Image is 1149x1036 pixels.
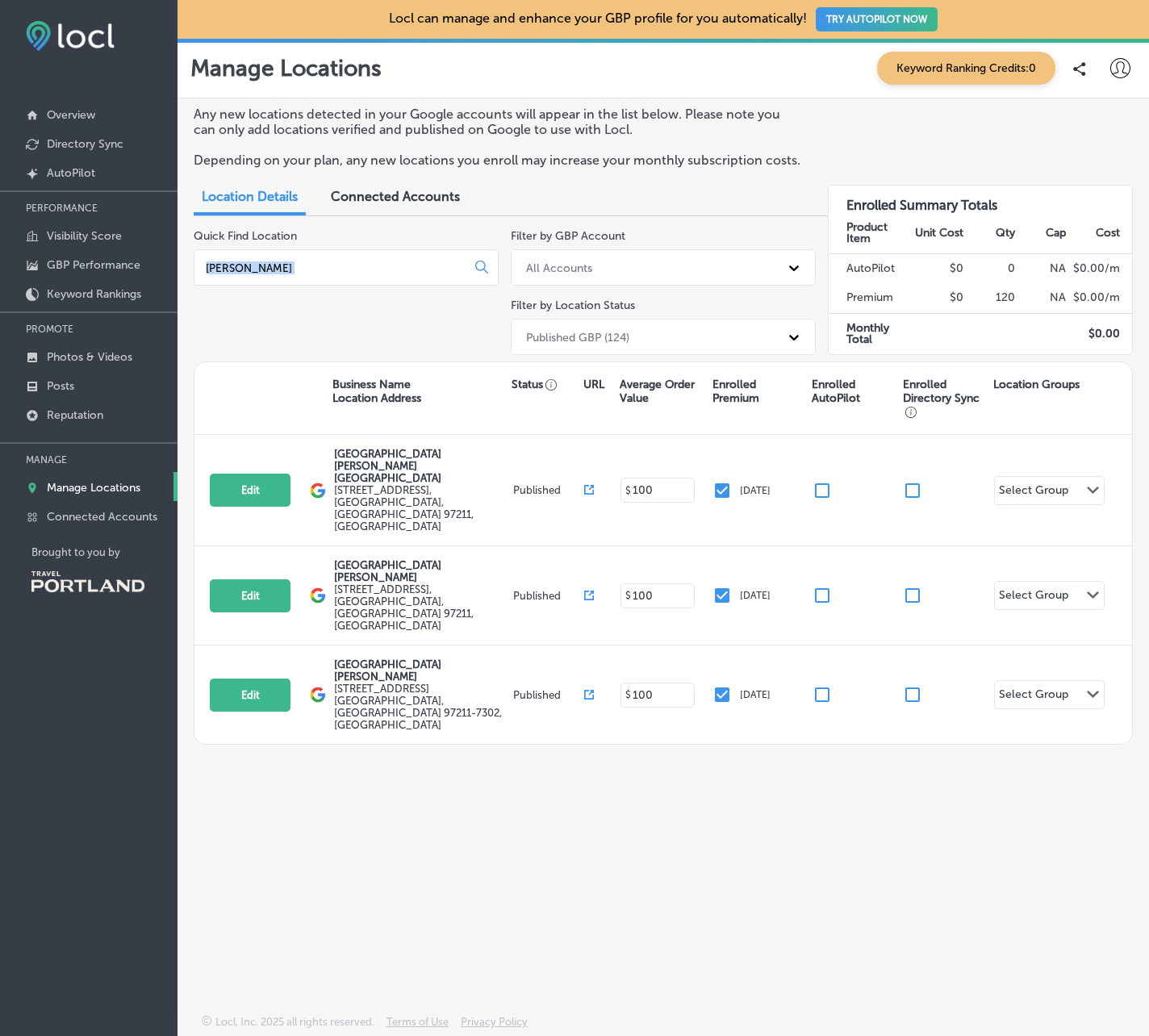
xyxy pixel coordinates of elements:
p: Connected Accounts [47,510,157,524]
p: Published [513,689,585,701]
td: Monthly Total [829,313,914,354]
span: Keyword Ranking Credits: 0 [877,52,1055,85]
p: $ [625,485,631,496]
p: Visibility Score [47,229,122,243]
td: NA [1016,253,1067,283]
label: Quick Find Location [194,229,297,243]
th: Cost [1067,213,1132,254]
p: [DATE] [740,590,771,601]
p: Overview [47,108,95,122]
p: Enrolled Premium [712,378,804,405]
p: Enrolled Directory Sync [903,378,985,419]
p: Business Name Location Address [332,378,421,405]
td: $0 [913,283,964,313]
img: logo [310,687,326,703]
div: Select Group [999,588,1068,607]
p: Manage Locations [190,55,382,81]
div: All Accounts [526,261,592,274]
img: fda3e92497d09a02dc62c9cd864e3231.png [26,21,115,51]
label: [STREET_ADDRESS] , [GEOGRAPHIC_DATA], [GEOGRAPHIC_DATA] 97211, [GEOGRAPHIC_DATA] [334,484,509,533]
img: Travel Portland [31,571,144,592]
label: Filter by GBP Account [511,229,625,243]
span: Connected Accounts [331,189,460,204]
p: Photos & Videos [47,350,132,364]
p: Reputation [47,408,103,422]
p: [GEOGRAPHIC_DATA][PERSON_NAME] [334,559,509,583]
label: [STREET_ADDRESS][GEOGRAPHIC_DATA] , [GEOGRAPHIC_DATA] 97211-7302, [GEOGRAPHIC_DATA] [334,683,509,731]
span: Location Details [202,189,298,204]
div: Published GBP (124) [526,330,629,344]
a: Privacy Policy [461,1016,528,1036]
p: [GEOGRAPHIC_DATA][PERSON_NAME] [334,658,509,683]
p: AutoPilot [47,166,95,180]
p: Published [513,590,585,602]
p: [DATE] [740,689,771,700]
p: $ [625,689,631,700]
p: Published [513,484,585,496]
td: AutoPilot [829,253,914,283]
img: logo [310,482,326,499]
th: Qty [964,213,1015,254]
h3: Enrolled Summary Totals [829,186,1132,213]
p: [GEOGRAPHIC_DATA][PERSON_NAME] [GEOGRAPHIC_DATA] [334,448,509,484]
p: Keyword Rankings [47,287,141,301]
a: Terms of Use [386,1016,449,1036]
th: Cap [1016,213,1067,254]
label: Filter by Location Status [511,299,635,312]
th: Unit Cost [913,213,964,254]
label: [STREET_ADDRESS] , [GEOGRAPHIC_DATA], [GEOGRAPHIC_DATA] 97211, [GEOGRAPHIC_DATA] [334,583,509,632]
button: TRY AUTOPILOT NOW [816,7,938,31]
td: 120 [964,283,1015,313]
p: [DATE] [740,485,771,496]
p: Any new locations detected in your Google accounts will appear in the list below. Please note you... [194,107,804,137]
p: $ [625,590,631,601]
td: $ 0.00 [1067,313,1132,354]
td: 0 [964,253,1015,283]
p: Enrolled AutoPilot [812,378,894,405]
td: $ 0.00 /m [1067,253,1132,283]
p: Brought to you by [31,546,178,558]
p: Locl, Inc. 2025 all rights reserved. [215,1016,374,1028]
button: Edit [210,679,290,712]
td: $ 0.00 /m [1067,283,1132,313]
p: Location Groups [993,378,1080,391]
div: Select Group [999,687,1068,706]
button: Edit [210,579,290,612]
p: GBP Performance [47,258,140,272]
p: URL [583,378,604,391]
p: Directory Sync [47,137,123,151]
td: $0 [913,253,964,283]
td: Premium [829,283,914,313]
img: logo [310,587,326,604]
p: Posts [47,379,74,393]
input: All Locations [204,261,462,275]
p: Average Order Value [620,378,704,405]
p: Manage Locations [47,481,140,495]
td: NA [1016,283,1067,313]
div: Select Group [999,483,1068,502]
strong: Product Item [846,220,888,245]
p: Status [512,378,583,391]
p: Depending on your plan, any new locations you enroll may increase your monthly subscription costs. [194,152,804,168]
button: Edit [210,474,290,507]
